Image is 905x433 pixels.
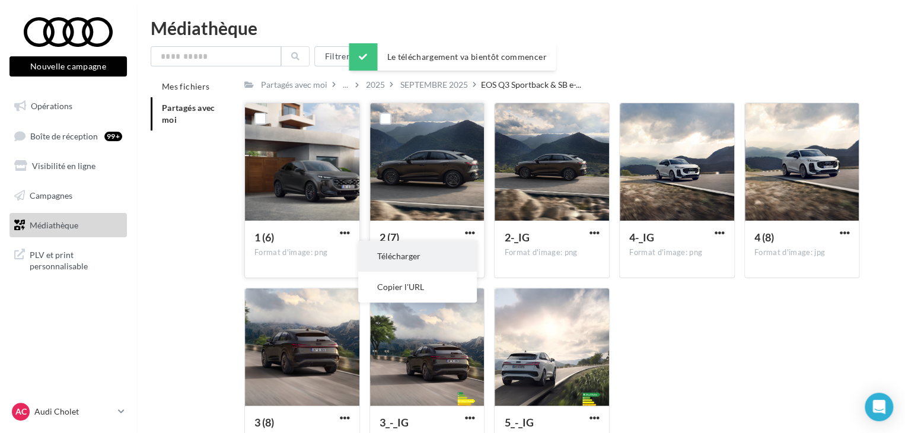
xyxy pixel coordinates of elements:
span: 4-_IG [629,231,654,244]
span: 5_-_IG [504,416,533,429]
a: Opérations [7,94,129,119]
div: Partagés avec moi [261,79,327,91]
div: Format d'image: png [629,247,725,258]
div: Format d'image: png [254,247,350,258]
div: Médiathèque [151,19,891,37]
a: Médiathèque [7,213,129,238]
div: Open Intercom Messenger [865,393,893,421]
div: Le téléchargement va bientôt commencer [349,43,556,71]
a: AC Audi Cholet [9,400,127,423]
button: Nouvelle campagne [9,56,127,77]
div: Format d'image: jpg [754,247,850,258]
div: 99+ [104,132,122,141]
a: PLV et print personnalisable [7,242,129,277]
span: AC [15,406,27,418]
span: Partagés avec moi [162,103,215,125]
span: 2-_IG [504,231,529,244]
button: Télécharger [358,241,477,272]
a: Boîte de réception99+ [7,123,129,149]
span: 3_-_IG [380,416,409,429]
div: 2025 [366,79,385,91]
span: 4 (8) [754,231,774,244]
span: Boîte de réception [30,130,98,141]
span: 3 (8) [254,416,274,429]
span: EOS Q3 Sportback & SB e-... [481,79,581,91]
span: Visibilité en ligne [32,161,95,171]
a: Campagnes [7,183,129,208]
button: Copier l'URL [358,272,477,303]
span: PLV et print personnalisable [30,247,122,272]
div: ... [340,77,350,93]
div: SEPTEMBRE 2025 [400,79,468,91]
p: Audi Cholet [34,406,113,418]
span: 1 (6) [254,231,274,244]
div: Format d'image: png [504,247,600,258]
span: Campagnes [30,190,72,200]
a: Visibilité en ligne [7,154,129,179]
span: Opérations [31,101,72,111]
span: Mes fichiers [162,81,209,91]
button: Filtrer par [314,46,384,66]
span: 2 (7) [380,231,399,244]
span: Médiathèque [30,219,78,230]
